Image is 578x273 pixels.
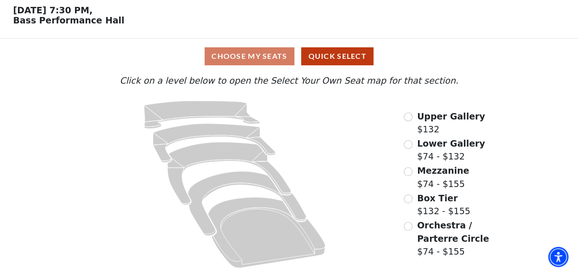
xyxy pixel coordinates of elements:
span: Lower Gallery [417,138,485,148]
label: $132 [417,110,485,136]
label: $74 - $155 [417,219,499,258]
p: Click on a level below to open the Select Your Own Seat map for that section. [79,74,499,87]
span: Mezzanine [417,165,469,176]
span: Orchestra / Parterre Circle [417,220,489,244]
div: Accessibility Menu [548,247,568,267]
button: Quick Select [301,47,373,65]
input: Lower Gallery$74 - $132 [404,140,412,149]
label: $132 - $155 [417,192,470,218]
label: $74 - $155 [417,164,469,190]
path: Upper Gallery - Seats Available: 163 [144,101,260,128]
input: Mezzanine$74 - $155 [404,167,412,176]
span: Upper Gallery [417,111,485,121]
label: $74 - $132 [417,137,485,163]
span: Box Tier [417,193,458,203]
input: Upper Gallery$132 [404,113,412,121]
input: Orchestra / Parterre Circle$74 - $155 [404,222,412,231]
path: Orchestra / Parterre Circle - Seats Available: 49 [208,197,326,268]
path: Lower Gallery - Seats Available: 146 [153,124,275,162]
input: Box Tier$132 - $155 [404,194,412,203]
